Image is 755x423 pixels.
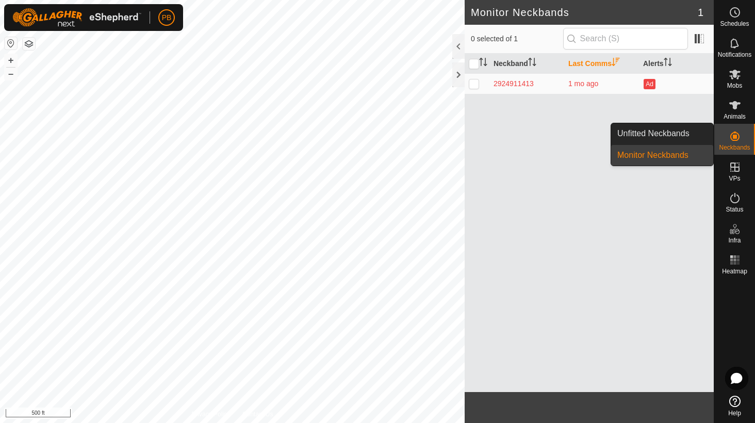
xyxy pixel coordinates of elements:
[617,127,690,140] span: Unfitted Neckbands
[191,410,230,419] a: Privacy Policy
[727,83,742,89] span: Mobs
[162,12,172,23] span: PB
[698,5,703,20] span: 1
[528,59,536,68] p-sorticon: Activate to sort
[728,237,741,243] span: Infra
[23,38,35,50] button: Map Layers
[714,392,755,420] a: Help
[720,21,749,27] span: Schedules
[722,268,747,274] span: Heatmap
[563,28,688,50] input: Search (S)
[471,34,563,44] span: 0 selected of 1
[5,37,17,50] button: Reset Map
[718,52,751,58] span: Notifications
[729,175,740,182] span: VPs
[12,8,141,27] img: Gallagher Logo
[726,206,743,213] span: Status
[494,78,560,89] div: 2924911413
[611,145,713,166] a: Monitor Neckbands
[612,59,620,68] p-sorticon: Activate to sort
[471,6,698,19] h2: Monitor Neckbands
[728,410,741,416] span: Help
[5,54,17,67] button: +
[664,59,672,68] p-sorticon: Activate to sort
[242,410,273,419] a: Contact Us
[644,79,655,89] button: Ad
[617,149,688,161] span: Monitor Neckbands
[719,144,750,151] span: Neckbands
[5,68,17,80] button: –
[639,54,714,74] th: Alerts
[564,54,639,74] th: Last Comms
[724,113,746,120] span: Animals
[611,123,713,144] a: Unfitted Neckbands
[568,79,598,88] span: 17 July 2025, 1:31 pm
[479,59,487,68] p-sorticon: Activate to sort
[489,54,564,74] th: Neckband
